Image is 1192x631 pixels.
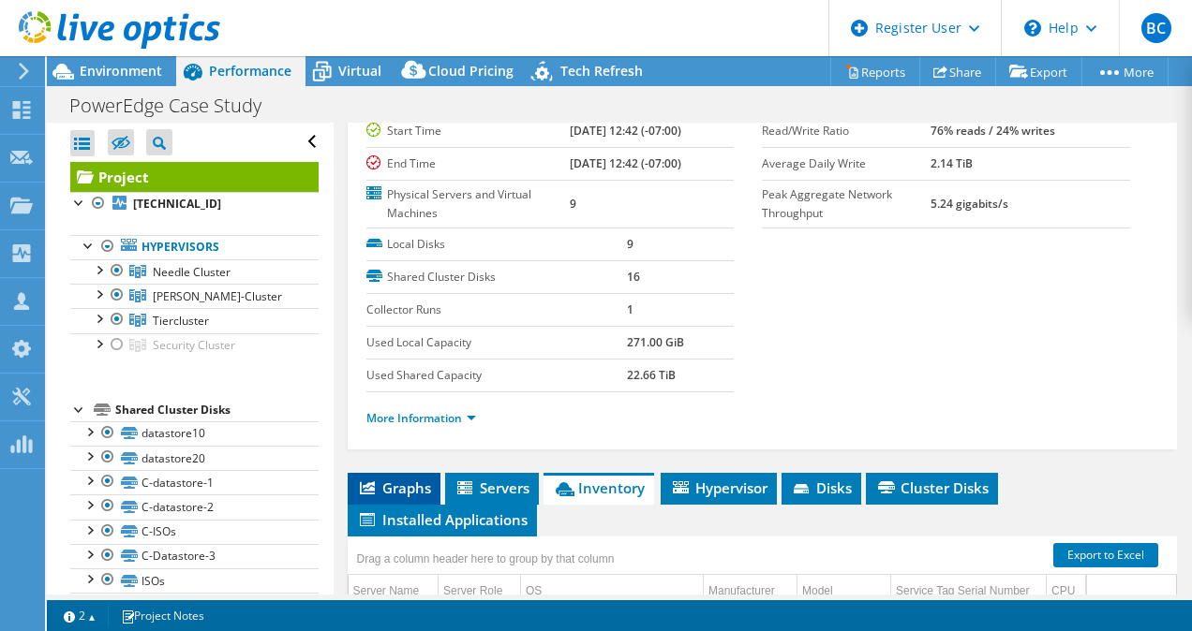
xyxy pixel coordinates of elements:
span: Inventory [553,478,645,497]
div: Server Role [443,580,502,602]
label: Average Daily Write [762,154,930,173]
div: Service Tag Serial Number [896,580,1030,602]
b: 5.24 gigabits/s [931,196,1008,212]
a: datastore10 [70,421,319,446]
div: OS [526,580,542,602]
td: Service Tag Serial Number Column [891,575,1047,608]
span: Disks [791,478,852,497]
span: Environment [80,62,162,80]
span: Needle Cluster [153,264,231,280]
a: Reports [830,57,920,86]
td: Server Name Column [349,575,439,608]
label: Start Time [366,122,570,140]
a: Project [70,162,319,192]
span: Graphs [357,478,431,497]
span: Installed Applications [357,510,528,529]
label: Used Local Capacity [366,333,627,352]
span: [PERSON_NAME]-Cluster [153,288,282,304]
span: BC [1141,13,1171,43]
a: Hypervisors [70,235,319,259]
b: 76% reads / 24% writes [931,123,1055,139]
b: 16 [627,269,640,285]
a: Project Notes [108,604,217,627]
div: CPU [1051,580,1075,602]
label: Collector Runs [366,301,627,319]
span: Tiercluster [153,313,209,329]
a: [TECHNICAL_ID] [70,192,319,216]
a: C-ISOs [70,520,319,544]
a: C-datastore-1 [70,470,319,494]
a: Security Cluster [70,333,319,358]
b: 1 [627,301,633,317]
a: Share [919,57,996,86]
label: End Time [366,154,570,173]
b: [TECHNICAL_ID] [133,196,221,212]
b: [DATE] 12:42 (-07:00) [570,123,681,139]
a: datastore20 [70,446,319,470]
div: Manufacturer [708,580,775,602]
span: Virtual [338,62,381,80]
b: 9 [627,236,633,252]
a: More [1081,57,1169,86]
label: Physical Servers and Virtual Machines [366,185,570,223]
span: Cluster Disks [875,478,989,497]
a: C-datastore-2 [70,494,319,519]
td: Server Role Column [439,575,521,608]
div: Shared Cluster Disks [115,399,319,421]
b: 2.14 TiB [931,155,973,171]
svg: \n [1024,20,1041,37]
span: Tech Refresh [560,62,643,80]
label: Shared Cluster Disks [366,268,627,286]
label: Local Disks [366,235,627,254]
b: 271.00 GiB [627,334,684,350]
a: C-Datastore-3 [70,544,319,568]
b: [DATE] 12:42 (-07:00) [570,155,681,171]
span: Cloud Pricing [428,62,514,80]
div: Drag a column header here to group by that column [352,546,619,572]
div: Server Name [353,580,420,602]
td: OS Column [521,575,704,608]
div: Model [802,580,833,602]
span: Performance [209,62,291,80]
b: 9 [570,196,576,212]
a: Tiercluster [70,308,319,332]
label: Read/Write Ratio [762,122,930,140]
a: Taylor-Cluster [70,284,319,308]
label: Peak Aggregate Network Throughput [762,185,930,223]
a: Needle Cluster [70,259,319,284]
b: 22.66 TiB [627,367,676,383]
td: Model Column [797,575,891,608]
h1: PowerEdge Case Study [61,95,291,116]
a: More Information [366,410,476,426]
label: Used Shared Capacity [366,366,627,385]
a: Export [995,57,1082,86]
a: 2 [51,604,109,627]
span: Servers [454,478,529,497]
span: Hypervisor [670,478,767,497]
span: Security Cluster [153,337,235,353]
td: Manufacturer Column [704,575,797,608]
a: Datastore-10 [70,593,319,617]
a: ISOs [70,568,319,593]
a: Export to Excel [1053,543,1158,567]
